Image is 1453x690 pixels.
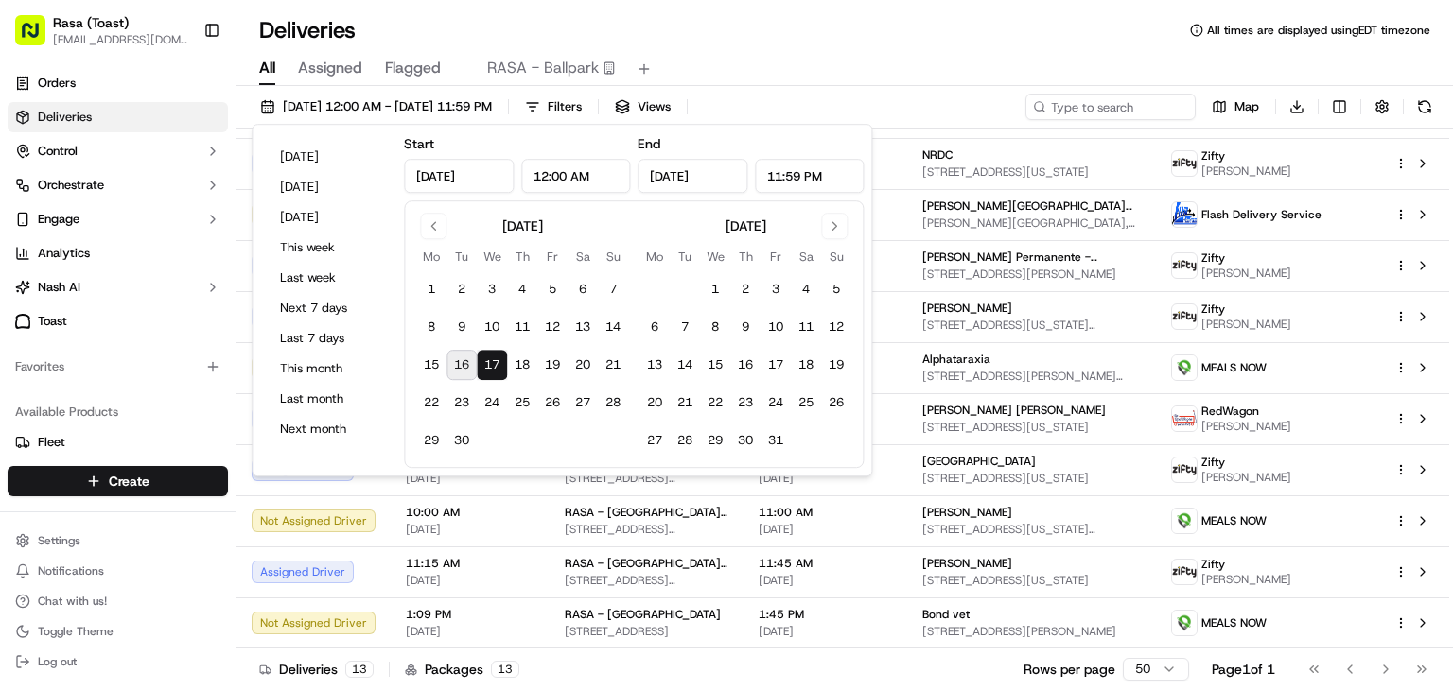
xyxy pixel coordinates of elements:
a: 📗Knowledge Base [11,414,152,448]
span: Pylon [188,468,229,482]
button: 26 [537,388,568,418]
button: 18 [507,350,537,380]
th: Tuesday [670,247,700,267]
div: 13 [491,661,519,678]
div: Available Products [8,397,228,427]
img: Nash [19,18,57,56]
span: 1:45 PM [759,607,892,622]
span: [DATE] 12:00 AM - [DATE] 11:59 PM [283,98,492,115]
span: Zifty [1201,455,1225,470]
img: zifty-logo-trans-sq.png [1172,151,1197,176]
span: Deliveries [38,109,92,126]
span: [PERSON_NAME] [1201,317,1291,332]
div: Page 1 of 1 [1212,660,1275,679]
a: 💻API Documentation [152,414,311,448]
button: 23 [446,388,477,418]
button: 2 [446,274,477,304]
span: Nash AI [38,279,80,296]
button: Orchestrate [8,170,228,200]
button: 5 [821,274,851,304]
button: 29 [700,425,730,456]
input: Date [638,159,747,193]
span: [PERSON_NAME] [PERSON_NAME] [922,403,1106,418]
span: Zifty [1201,250,1225,266]
th: Sunday [821,247,851,267]
img: 1736555255976-a54dd68f-1ca7-489b-9aae-adbdc363a1c4 [19,180,53,214]
span: [PERSON_NAME][GEOGRAPHIC_DATA], [STREET_ADDRESS][US_STATE] [922,216,1141,231]
button: 3 [477,274,507,304]
span: Filters [548,98,582,115]
span: [PERSON_NAME] [1201,266,1291,281]
button: 22 [416,388,446,418]
img: zifty-logo-trans-sq.png [1172,304,1197,329]
button: 16 [730,350,761,380]
span: Alphataraxia [922,352,990,367]
span: 11:00 AM [759,505,892,520]
button: Last 7 days [271,325,385,352]
button: 30 [446,425,477,456]
button: Filters [516,94,590,120]
p: Welcome 👋 [19,75,344,105]
button: 24 [761,388,791,418]
span: MEALS NOW [1201,360,1267,375]
button: 25 [507,388,537,418]
span: [PERSON_NAME] [1201,164,1291,179]
span: [DATE] [406,471,534,486]
input: Got a question? Start typing here... [49,121,341,141]
div: Start new chat [85,180,310,198]
span: Chat with us! [38,594,107,609]
button: 8 [700,312,730,342]
img: melas_now_logo.png [1172,355,1197,380]
button: See all [293,241,344,264]
span: Toggle Theme [38,624,114,639]
span: Settings [38,533,80,548]
button: [DATE] [271,144,385,170]
a: Analytics [8,238,228,268]
button: [DATE] [271,204,385,231]
h1: Deliveries [259,15,356,45]
span: [PERSON_NAME] Permanente - [GEOGRAPHIC_DATA] [922,250,1141,265]
span: Orders [38,75,76,92]
span: Log out [38,654,77,669]
span: [STREET_ADDRESS][US_STATE] [922,420,1141,435]
button: This month [271,355,385,382]
span: Zifty [1201,148,1225,164]
button: 13 [568,312,598,342]
span: Orchestrate [38,177,104,194]
button: 17 [761,350,791,380]
button: [EMAIL_ADDRESS][DOMAIN_NAME] [53,32,188,47]
img: zifty-logo-trans-sq.png [1172,253,1197,278]
span: [PERSON_NAME] [1201,572,1291,587]
button: 21 [670,388,700,418]
span: [STREET_ADDRESS][PERSON_NAME] [922,267,1141,282]
span: RASA - [GEOGRAPHIC_DATA] [565,607,721,622]
span: [STREET_ADDRESS][US_STATE][US_STATE] [922,318,1141,333]
span: [PERSON_NAME] [922,301,1012,316]
img: Tania Rodriguez [19,274,49,304]
button: 16 [446,350,477,380]
button: Nash AI [8,272,228,302]
button: Last month [271,386,385,412]
button: 19 [821,350,851,380]
button: Log out [8,648,228,675]
button: 12 [821,312,851,342]
div: 💻 [160,423,175,439]
button: 9 [730,312,761,342]
span: NRDC [922,147,953,163]
button: 17 [477,350,507,380]
button: 7 [670,312,700,342]
button: 2 [730,274,761,304]
span: Toast [38,313,67,330]
span: Zifty [1201,302,1225,317]
button: 14 [598,312,628,342]
img: melas_now_logo.png [1172,611,1197,635]
label: End [638,135,660,152]
img: 1753817452368-0c19585d-7be3-40d9-9a41-2dc781b3d1eb [40,180,74,214]
span: RedWagon [1201,404,1259,419]
img: zifty-logo-trans-sq.png [1172,457,1197,482]
button: 1 [416,274,446,304]
span: [PERSON_NAME] [922,556,1012,571]
span: • [157,292,164,307]
img: Toast logo [15,314,30,328]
